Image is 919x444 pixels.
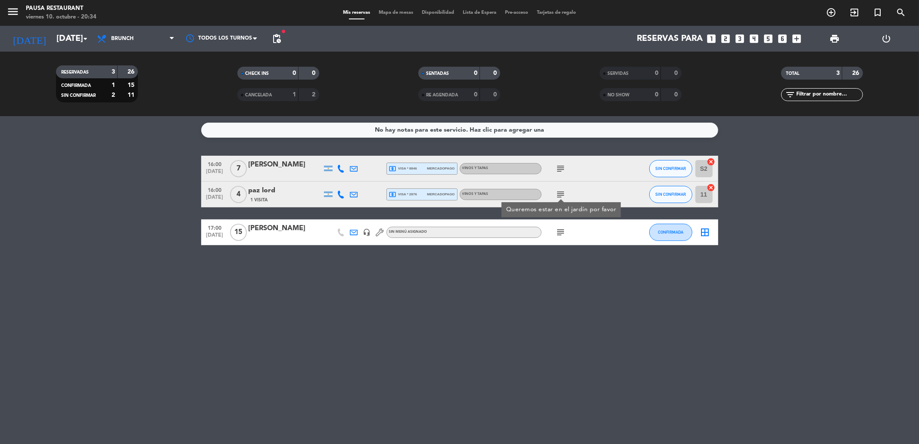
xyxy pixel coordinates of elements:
i: looks_one [706,33,717,44]
span: Sin menú asignado [389,230,427,234]
span: fiber_manual_record [281,29,286,34]
span: mercadopago [427,191,455,197]
span: VINOS Y TAPAS [462,192,489,196]
span: CONFIRMADA [658,230,683,234]
strong: 0 [675,70,680,76]
span: Disponibilidad [417,10,458,15]
span: SIN CONFIRMAR [655,192,686,197]
span: 15 [230,224,247,241]
i: cancel [707,157,716,166]
i: menu [6,5,19,18]
i: subject [556,227,566,237]
strong: 0 [293,70,296,76]
span: mercadopago [427,166,455,171]
span: TOTAL [786,71,800,76]
div: [PERSON_NAME] [249,159,322,170]
i: looks_two [720,33,732,44]
span: Mapa de mesas [374,10,417,15]
span: 4 [230,186,247,203]
span: Pre-acceso [501,10,533,15]
div: Pausa Restaurant [26,4,97,13]
strong: 11 [128,92,136,98]
span: 1 Visita [251,197,268,203]
i: filter_list [785,89,796,100]
strong: 1 [293,92,296,98]
span: [DATE] [204,169,226,179]
span: visa * 8846 [389,165,417,173]
span: SIN CONFIRMAR [61,93,96,98]
span: 17:00 [204,222,226,232]
i: headset_mic [363,228,371,236]
button: menu [6,5,19,21]
span: visa * 2876 [389,191,417,198]
i: border_all [700,227,710,237]
i: add_circle_outline [826,7,836,18]
i: exit_to_app [849,7,860,18]
strong: 1 [112,82,115,88]
strong: 26 [852,70,861,76]
strong: 0 [493,92,498,98]
i: arrow_drop_down [80,34,90,44]
i: [DATE] [6,29,52,48]
span: 16:00 [204,159,226,169]
div: [PERSON_NAME] [249,223,322,234]
span: Reservas para [637,34,703,44]
span: 16:00 [204,185,226,194]
i: local_atm [389,165,397,173]
strong: 15 [128,82,136,88]
div: No hay notas para este servicio. Haz clic para agregar una [375,125,544,135]
span: [DATE] [204,194,226,204]
span: Tarjetas de regalo [533,10,580,15]
strong: 3 [836,70,840,76]
strong: 0 [474,70,477,76]
span: CHECK INS [245,71,269,76]
button: SIN CONFIRMAR [649,160,692,177]
strong: 2 [112,92,115,98]
button: SIN CONFIRMAR [649,186,692,203]
i: search [896,7,906,18]
strong: 2 [312,92,317,98]
span: 7 [230,160,247,177]
div: LOG OUT [860,26,913,52]
i: subject [556,189,566,200]
i: looks_6 [777,33,788,44]
span: print [829,34,840,44]
i: cancel [707,183,716,192]
strong: 0 [312,70,317,76]
i: power_settings_new [882,34,892,44]
strong: 26 [128,69,136,75]
strong: 0 [655,92,658,98]
span: SENTADAS [426,71,449,76]
strong: 0 [675,92,680,98]
div: Queremos estar en el jardín por favor [506,205,616,214]
div: viernes 10. octubre - 20:34 [26,13,97,22]
i: looks_3 [735,33,746,44]
strong: 0 [655,70,658,76]
i: looks_5 [763,33,774,44]
span: pending_actions [271,34,282,44]
span: NO SHOW [607,93,629,97]
input: Filtrar por nombre... [796,90,863,99]
strong: 0 [474,92,477,98]
button: CONFIRMADA [649,224,692,241]
span: SERVIDAS [607,71,629,76]
i: looks_4 [749,33,760,44]
span: SIN CONFIRMAR [655,166,686,171]
strong: 3 [112,69,115,75]
span: Brunch [111,36,134,42]
span: Lista de Espera [458,10,501,15]
span: [DATE] [204,232,226,242]
div: paz lord [249,185,322,196]
span: CONFIRMADA [61,83,91,88]
span: CANCELADA [245,93,272,97]
i: subject [556,163,566,174]
strong: 0 [493,70,498,76]
i: add_box [791,33,803,44]
span: Mis reservas [339,10,374,15]
i: local_atm [389,191,397,198]
span: RE AGENDADA [426,93,458,97]
span: VINOS Y TAPAS [462,166,489,170]
span: RESERVADAS [61,70,89,74]
i: turned_in_not [872,7,883,18]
